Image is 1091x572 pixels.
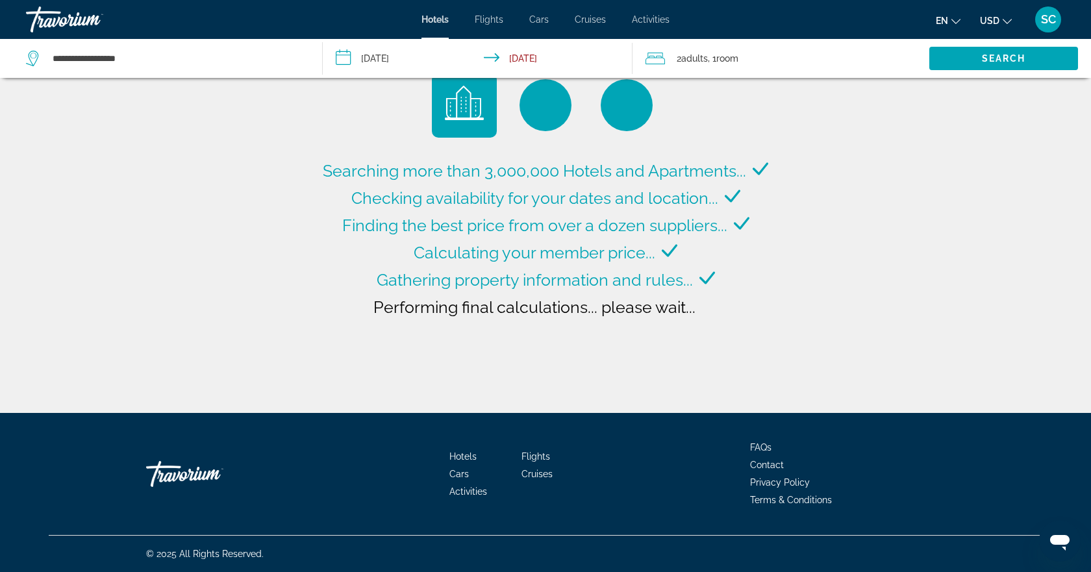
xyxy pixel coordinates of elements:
[936,16,948,26] span: en
[529,14,549,25] a: Cars
[980,11,1012,30] button: Change currency
[980,16,999,26] span: USD
[750,442,771,453] a: FAQs
[146,549,264,559] span: © 2025 All Rights Reserved.
[146,454,276,493] a: Travorium
[575,14,606,25] a: Cruises
[681,53,708,64] span: Adults
[351,188,718,208] span: Checking availability for your dates and location...
[323,161,746,180] span: Searching more than 3,000,000 Hotels and Apartments...
[421,14,449,25] a: Hotels
[449,469,469,479] a: Cars
[521,451,550,462] a: Flights
[750,477,810,488] a: Privacy Policy
[475,14,503,25] a: Flights
[708,49,738,68] span: , 1
[982,53,1026,64] span: Search
[373,297,696,317] span: Performing final calculations... please wait...
[1031,6,1065,33] button: User Menu
[750,460,784,470] a: Contact
[323,39,633,78] button: Check-in date: Dec 10, 2025 Check-out date: Dec 12, 2025
[26,3,156,36] a: Travorium
[521,469,553,479] a: Cruises
[342,216,727,235] span: Finding the best price from over a dozen suppliers...
[750,495,832,505] a: Terms & Conditions
[377,270,693,290] span: Gathering property information and rules...
[677,49,708,68] span: 2
[936,11,960,30] button: Change language
[1041,13,1056,26] span: SC
[449,486,487,497] a: Activities
[632,14,670,25] a: Activities
[1039,520,1081,562] iframe: Button to launch messaging window
[716,53,738,64] span: Room
[929,47,1078,70] button: Search
[414,243,655,262] span: Calculating your member price...
[449,451,477,462] a: Hotels
[633,39,929,78] button: Travelers: 2 adults, 0 children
